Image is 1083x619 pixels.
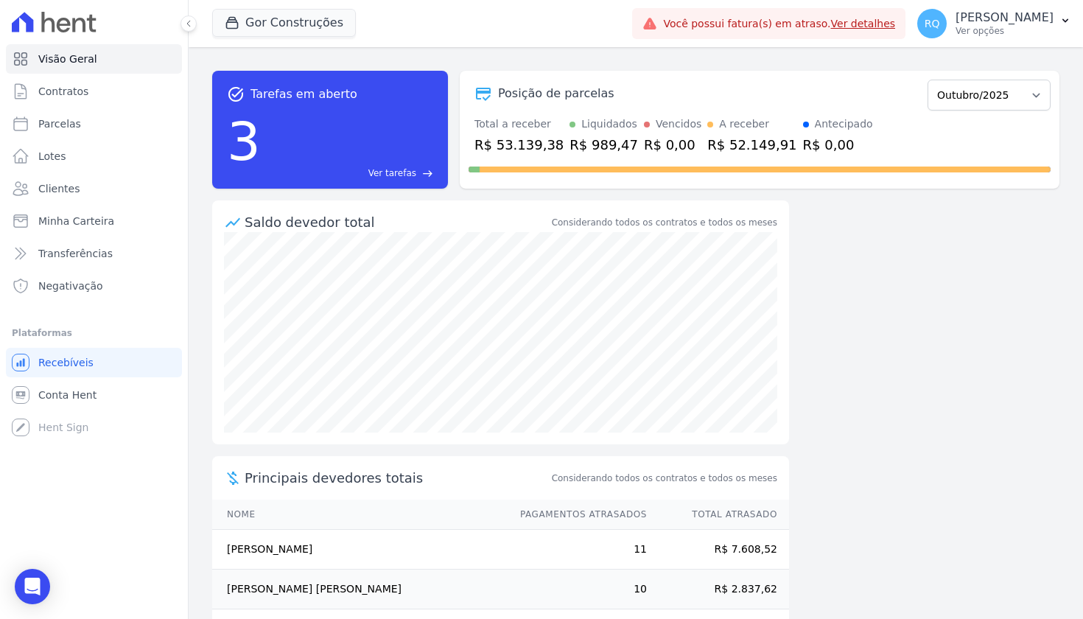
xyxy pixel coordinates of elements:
span: Tarefas em aberto [250,85,357,103]
td: 10 [506,570,648,609]
div: 3 [227,103,261,180]
a: Lotes [6,141,182,171]
span: Ver tarefas [368,167,416,180]
th: Pagamentos Atrasados [506,500,648,530]
div: R$ 989,47 [569,135,638,155]
a: Contratos [6,77,182,106]
span: Clientes [38,181,80,196]
span: Parcelas [38,116,81,131]
span: Principais devedores totais [245,468,549,488]
span: Lotes [38,149,66,164]
div: R$ 0,00 [803,135,873,155]
a: Visão Geral [6,44,182,74]
p: [PERSON_NAME] [956,10,1054,25]
span: Considerando todos os contratos e todos os meses [552,472,777,485]
td: [PERSON_NAME] [PERSON_NAME] [212,570,506,609]
span: Negativação [38,279,103,293]
div: Open Intercom Messenger [15,569,50,604]
a: Minha Carteira [6,206,182,236]
span: Conta Hent [38,388,97,402]
span: Visão Geral [38,52,97,66]
div: R$ 52.149,91 [707,135,796,155]
div: R$ 0,00 [644,135,701,155]
span: Transferências [38,246,113,261]
span: Recebíveis [38,355,94,370]
a: Ver detalhes [831,18,896,29]
div: Liquidados [581,116,637,132]
a: Recebíveis [6,348,182,377]
span: Você possui fatura(s) em atraso. [663,16,895,32]
a: Conta Hent [6,380,182,410]
span: RQ [925,18,940,29]
span: Contratos [38,84,88,99]
span: task_alt [227,85,245,103]
td: R$ 2.837,62 [648,570,789,609]
td: R$ 7.608,52 [648,530,789,570]
div: Total a receber [474,116,564,132]
td: [PERSON_NAME] [212,530,506,570]
div: Vencidos [656,116,701,132]
div: R$ 53.139,38 [474,135,564,155]
p: Ver opções [956,25,1054,37]
td: 11 [506,530,648,570]
div: Antecipado [815,116,873,132]
button: Gor Construções [212,9,356,37]
th: Nome [212,500,506,530]
th: Total Atrasado [648,500,789,530]
a: Clientes [6,174,182,203]
a: Parcelas [6,109,182,139]
div: Plataformas [12,324,176,342]
div: Saldo devedor total [245,212,549,232]
a: Negativação [6,271,182,301]
button: RQ [PERSON_NAME] Ver opções [905,3,1083,44]
div: Posição de parcelas [498,85,614,102]
span: Minha Carteira [38,214,114,228]
a: Transferências [6,239,182,268]
a: Ver tarefas east [267,167,433,180]
div: A receber [719,116,769,132]
div: Considerando todos os contratos e todos os meses [552,216,777,229]
span: east [422,168,433,179]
